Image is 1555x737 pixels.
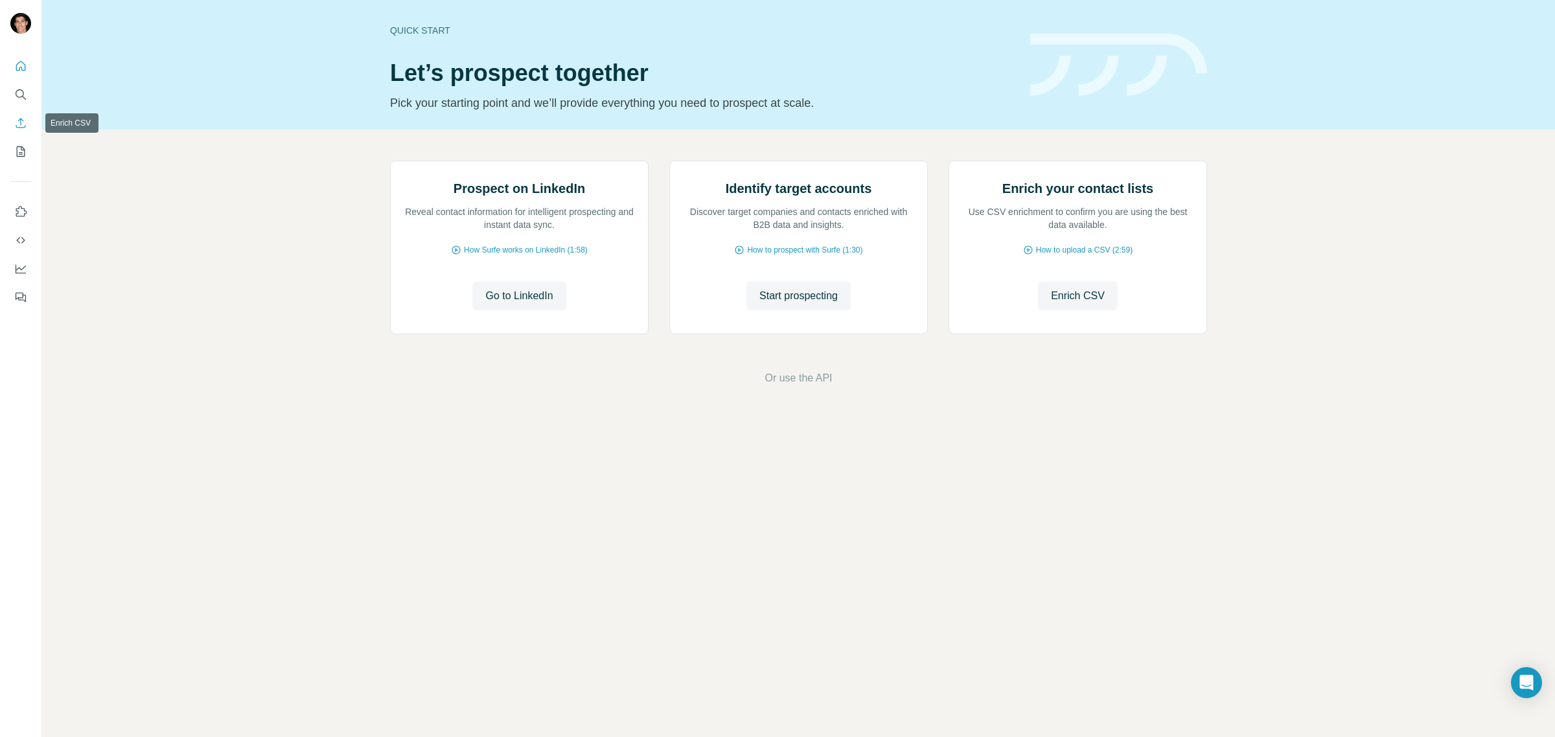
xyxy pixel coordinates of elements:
[10,257,31,280] button: Dashboard
[1002,179,1153,198] h2: Enrich your contact lists
[10,13,31,34] img: Avatar
[759,288,838,304] span: Start prospecting
[747,244,862,256] span: How to prospect with Surfe (1:30)
[472,282,566,310] button: Go to LinkedIn
[390,60,1015,86] h1: Let’s prospect together
[10,83,31,106] button: Search
[404,205,635,231] p: Reveal contact information for intelligent prospecting and instant data sync.
[746,282,851,310] button: Start prospecting
[1038,282,1118,310] button: Enrich CSV
[1030,34,1207,96] img: banner
[10,286,31,309] button: Feedback
[454,179,585,198] h2: Prospect on LinkedIn
[1051,288,1105,304] span: Enrich CSV
[464,244,588,256] span: How Surfe works on LinkedIn (1:58)
[765,370,832,386] button: Or use the API
[10,200,31,223] button: Use Surfe on LinkedIn
[683,205,914,231] p: Discover target companies and contacts enriched with B2B data and insights.
[1511,667,1542,698] div: Open Intercom Messenger
[390,94,1015,112] p: Pick your starting point and we’ll provide everything you need to prospect at scale.
[10,229,31,252] button: Use Surfe API
[10,140,31,163] button: My lists
[726,179,872,198] h2: Identify target accounts
[390,24,1015,37] div: Quick start
[485,288,553,304] span: Go to LinkedIn
[962,205,1193,231] p: Use CSV enrichment to confirm you are using the best data available.
[1036,244,1133,256] span: How to upload a CSV (2:59)
[10,111,31,135] button: Enrich CSV
[10,54,31,78] button: Quick start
